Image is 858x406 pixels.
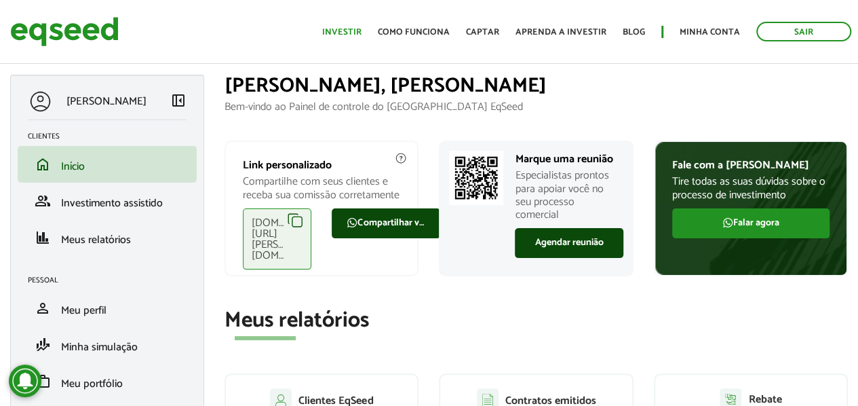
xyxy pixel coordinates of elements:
[170,92,187,109] span: left_panel_close
[515,169,615,221] p: Especialistas prontos para apoiar você no seu processo comercial
[170,92,187,111] a: Colapsar menu
[61,375,123,393] span: Meu portfólio
[28,373,187,390] a: workMeu portfólio
[347,217,357,228] img: FaWhatsapp.svg
[35,300,51,316] span: person
[378,28,450,37] a: Como funciona
[35,373,51,390] span: work
[61,158,85,176] span: Início
[680,28,740,37] a: Minha conta
[672,159,830,172] p: Fale com a [PERSON_NAME]
[61,301,106,320] span: Meu perfil
[18,219,197,256] li: Meus relatórios
[35,156,51,172] span: home
[243,159,400,172] p: Link personalizado
[515,228,623,258] a: Agendar reunião
[722,217,733,228] img: FaWhatsapp.svg
[35,229,51,246] span: finance
[28,337,187,353] a: finance_modeMinha simulação
[332,208,440,238] a: Compartilhar via WhatsApp
[28,276,197,284] h2: Pessoal
[28,156,187,172] a: homeInício
[466,28,499,37] a: Captar
[66,95,147,108] p: [PERSON_NAME]
[18,363,197,400] li: Meu portfólio
[322,28,362,37] a: Investir
[756,22,851,41] a: Sair
[225,75,848,97] h1: [PERSON_NAME], [PERSON_NAME]
[18,290,197,327] li: Meu perfil
[225,309,848,333] h2: Meus relatórios
[449,151,503,205] img: Marcar reunião com consultor
[395,152,407,164] img: agent-meulink-info2.svg
[672,208,830,238] a: Falar agora
[35,193,51,209] span: group
[28,229,187,246] a: financeMeus relatórios
[623,28,645,37] a: Blog
[35,337,51,353] span: finance_mode
[748,393,781,406] p: Rebate
[61,194,163,213] span: Investimento assistido
[515,28,606,37] a: Aprenda a investir
[243,208,311,270] div: [DOMAIN_NAME][URL][PERSON_NAME][DOMAIN_NAME]
[225,100,848,113] p: Bem-vindo ao Painel de controle do [GEOGRAPHIC_DATA] EqSeed
[61,231,131,249] span: Meus relatórios
[10,14,119,50] img: EqSeed
[515,153,615,166] p: Marque uma reunião
[28,132,197,141] h2: Clientes
[28,193,187,209] a: groupInvestimento assistido
[61,338,138,356] span: Minha simulação
[18,327,197,363] li: Minha simulação
[28,300,187,316] a: personMeu perfil
[672,175,830,201] p: Tire todas as suas dúvidas sobre o processo de investimento
[18,183,197,219] li: Investimento assistido
[18,146,197,183] li: Início
[243,175,400,201] p: Compartilhe com seus clientes e receba sua comissão corretamente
